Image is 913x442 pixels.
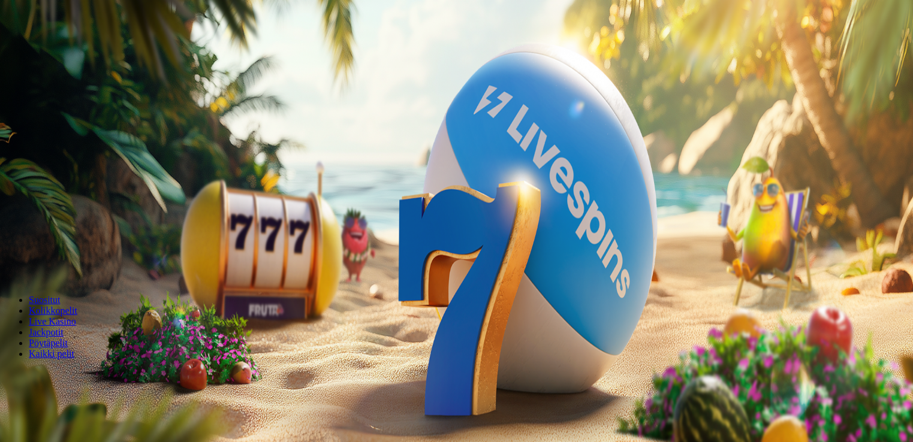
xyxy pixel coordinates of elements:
[29,305,77,316] a: Kolikkopelit
[29,327,64,337] a: Jackpotit
[5,274,908,382] header: Lobby
[5,274,908,359] nav: Lobby
[29,316,76,326] a: Live Kasino
[29,338,68,348] a: Pöytäpelit
[29,349,74,359] a: Kaikki pelit
[29,295,60,305] a: Suositut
